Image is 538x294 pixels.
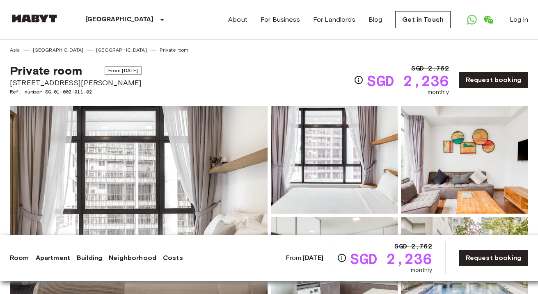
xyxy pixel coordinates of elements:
span: monthly [411,266,432,274]
a: Request booking [459,71,528,89]
img: Habyt [10,14,59,23]
span: SGD 2,236 [350,251,432,266]
a: Neighborhood [109,253,156,263]
span: SGD 2,762 [411,64,449,73]
a: About [228,15,247,25]
a: Building [77,253,102,263]
a: Private room [160,46,189,54]
a: Room [10,253,29,263]
svg: Check cost overview for full price breakdown. Please note that discounts apply to new joiners onl... [354,75,364,85]
a: Asia [10,46,20,54]
a: [GEOGRAPHIC_DATA] [33,46,84,54]
a: Apartment [36,253,70,263]
b: [DATE] [302,254,323,262]
a: Open WhatsApp [464,11,480,28]
span: From [DATE] [105,66,142,75]
a: For Business [261,15,300,25]
span: Ref. number SG-01-002-011-02 [10,88,142,96]
img: Picture of unit SG-01-002-011-02 [271,106,398,214]
p: [GEOGRAPHIC_DATA] [85,15,154,25]
span: [STREET_ADDRESS][PERSON_NAME] [10,77,142,88]
a: Costs [163,253,183,263]
a: Log in [510,15,528,25]
span: SGD 2,236 [367,73,449,88]
a: Request booking [459,249,528,267]
a: Blog [369,15,382,25]
a: Open WeChat [480,11,497,28]
a: For Landlords [313,15,355,25]
a: [GEOGRAPHIC_DATA] [96,46,147,54]
span: SGD 2,762 [394,242,432,251]
a: Get in Touch [395,11,451,28]
span: monthly [428,88,449,96]
span: Private room [10,64,82,77]
span: From: [286,253,324,262]
img: Picture of unit SG-01-002-011-02 [401,106,528,214]
svg: Check cost overview for full price breakdown. Please note that discounts apply to new joiners onl... [337,253,347,263]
